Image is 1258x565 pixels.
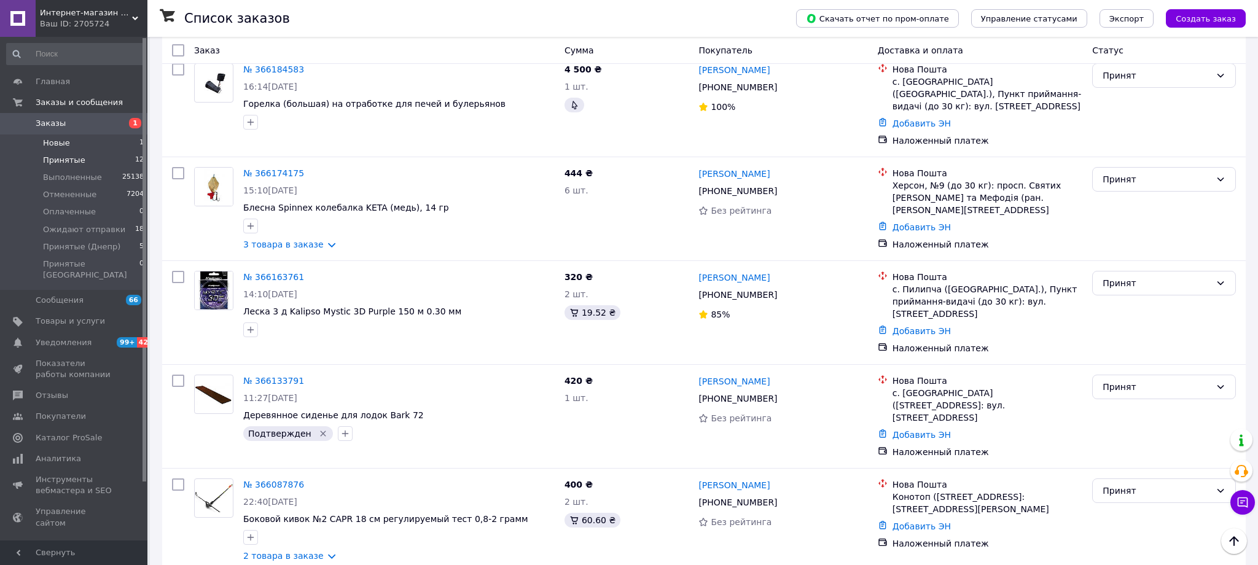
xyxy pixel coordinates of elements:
span: 2 шт. [565,497,588,507]
span: 7204 [127,189,144,200]
a: Добавить ЭН [893,119,951,128]
a: [PERSON_NAME] [698,271,770,284]
span: 11:27[DATE] [243,393,297,403]
span: Заказ [194,45,220,55]
span: [PHONE_NUMBER] [698,290,777,300]
div: с. [GEOGRAPHIC_DATA] ([GEOGRAPHIC_DATA].), Пункт приймання-видачі (до 30 кг): вул. [STREET_ADDRESS] [893,76,1083,112]
div: с. [GEOGRAPHIC_DATA] ([STREET_ADDRESS]: вул. [STREET_ADDRESS] [893,387,1083,424]
a: 2 товара в заказе [243,551,324,561]
div: Принят [1103,484,1211,497]
a: Добавить ЭН [893,521,951,531]
span: Подтвержден [248,429,311,438]
div: Наложенный платеж [893,134,1083,147]
span: Отзывы [36,390,68,401]
a: № 366087876 [243,480,304,489]
a: [PERSON_NAME] [698,64,770,76]
a: Добавить ЭН [893,222,951,232]
span: Статус [1092,45,1123,55]
a: Добавить ЭН [893,430,951,440]
span: 18 [135,224,144,235]
span: [PHONE_NUMBER] [698,394,777,403]
span: 85% [711,310,730,319]
span: 1 [129,118,141,128]
img: Фото товару [195,376,233,411]
span: 420 ₴ [565,376,593,386]
span: 400 ₴ [565,480,593,489]
span: Интернет-магазин рыболовных товаров "Планета рыбака" [40,7,132,18]
a: Горелка (большая) на отработке для печей и булерьянов [243,99,506,109]
button: Экспорт [1100,9,1154,28]
span: Экспорт [1109,14,1144,23]
img: Фото товару [195,484,233,513]
span: 2 шт. [565,289,588,299]
a: [PERSON_NAME] [698,479,770,491]
div: Наложенный платеж [893,238,1083,251]
span: 0 [139,206,144,217]
span: Оплаченные [43,206,96,217]
div: Принят [1103,276,1211,290]
svg: Удалить метку [318,429,328,438]
div: Принят [1103,380,1211,394]
div: 60.60 ₴ [565,513,620,528]
a: Фото товару [194,63,233,103]
span: 12 [135,155,144,166]
span: 1 шт. [565,82,588,92]
span: 100% [711,102,735,112]
span: Инструменты вебмастера и SEO [36,474,114,496]
img: Фото товару [195,168,233,206]
span: Аналитика [36,453,81,464]
span: Доставка и оплата [878,45,963,55]
a: Деревянное сиденье для лодок Bark 72 [243,410,424,420]
span: 6 шт. [565,185,588,195]
a: [PERSON_NAME] [698,168,770,180]
a: Фото товару [194,375,233,414]
a: Блесна Spinnex колебалка KETA (медь), 14 гр [243,203,449,212]
div: Конотоп ([STREET_ADDRESS]: [STREET_ADDRESS][PERSON_NAME] [893,491,1083,515]
span: 0 [139,259,144,281]
span: Управление статусами [981,14,1077,23]
span: 42 [137,337,151,348]
span: Ожидают отправки [43,224,125,235]
a: 3 товара в заказе [243,240,324,249]
span: Скачать отчет по пром-оплате [806,13,949,24]
a: № 366163761 [243,272,304,282]
div: Нова Пошта [893,167,1083,179]
a: Леска 3 д Kalipso Mystic 3D Purple 150 м 0.30 мм [243,306,461,316]
div: с. Пилипча ([GEOGRAPHIC_DATA].), Пункт приймання-видачі (до 30 кг): вул. [STREET_ADDRESS] [893,283,1083,320]
div: Наложенный платеж [893,537,1083,550]
a: № 366133791 [243,376,304,386]
a: [PERSON_NAME] [698,375,770,388]
a: Фото товару [194,167,233,206]
span: Без рейтинга [711,206,772,216]
div: Наложенный платеж [893,342,1083,354]
span: Новые [43,138,70,149]
div: Нова Пошта [893,478,1083,491]
span: 1 шт. [565,393,588,403]
span: Без рейтинга [711,413,772,423]
span: Заказы [36,118,66,129]
div: Принят [1103,69,1211,82]
span: 99+ [117,337,137,348]
a: Добавить ЭН [893,326,951,336]
span: 1 [139,138,144,149]
h1: Список заказов [184,11,290,26]
span: 25138 [122,172,144,183]
button: Создать заказ [1166,9,1246,28]
a: Фото товару [194,478,233,518]
a: Боковой кивок №2 CAPR 18 см регулируемый тест 0,8-2 грамм [243,514,528,524]
div: Нова Пошта [893,375,1083,387]
input: Поиск [6,43,145,65]
div: 19.52 ₴ [565,305,620,320]
span: Без рейтинга [711,517,772,527]
span: Принятые [43,155,85,166]
span: 16:14[DATE] [243,82,297,92]
span: Покупатели [36,411,86,422]
button: Наверх [1221,528,1247,554]
span: Принятые (Днепр) [43,241,120,252]
span: 14:10[DATE] [243,289,297,299]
